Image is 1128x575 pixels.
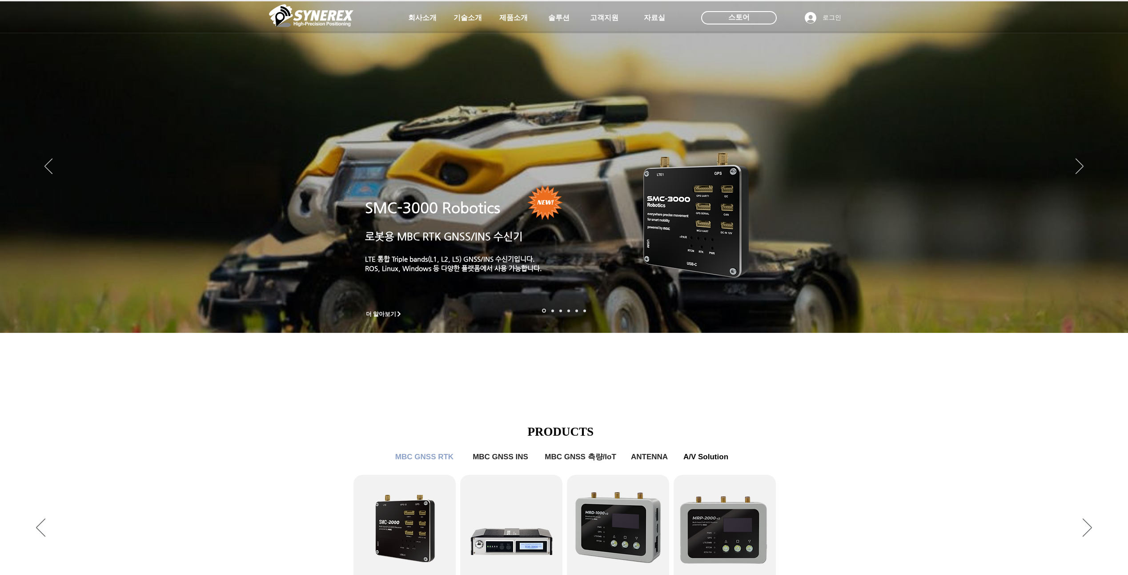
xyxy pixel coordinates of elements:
a: 회사소개 [400,9,445,27]
a: 로봇 [575,309,578,312]
a: 로봇용 MBC RTK GNSS/INS 수신기 [365,231,523,242]
span: PRODUCTS [528,425,594,438]
button: 다음 [1083,518,1092,538]
a: 제품소개 [491,9,536,27]
a: 솔루션 [537,9,581,27]
span: 제품소개 [499,13,528,23]
a: LTE 통합 Triple bands(L1, L2, L5) GNSS/INS 수신기입니다. [365,255,535,263]
span: 자료실 [644,13,665,23]
span: MBC GNSS RTK [395,453,454,462]
span: A/V Solution [683,453,728,462]
img: 씨너렉스_White_simbol_대지 1.png [269,2,353,29]
span: 스토어 [728,12,750,22]
a: MBC GNSS INS [467,448,534,466]
span: 고객지원 [590,13,618,23]
span: ANTENNA [631,453,668,462]
span: MBC GNSS INS [473,453,528,462]
img: KakaoTalk_20241224_155801212.png [631,139,762,288]
span: 기술소개 [454,13,482,23]
a: SMC-3000 Robotics [365,199,500,216]
span: 회사소개 [408,13,437,23]
button: 이전 [36,518,45,538]
button: 이전 [44,158,52,175]
a: A/V Solution [677,448,735,466]
span: MBC GNSS 측량/IoT [545,452,616,462]
span: 솔루션 [548,13,570,23]
nav: 슬라이드 [539,309,589,313]
a: MBC GNSS 측량/IoT [538,448,623,466]
span: 더 알아보기 [366,310,397,318]
a: 정밀농업 [583,309,586,312]
a: 자율주행 [567,309,570,312]
span: 로그인 [819,13,844,22]
button: 다음 [1076,158,1084,175]
a: 더 알아보기 [362,308,406,320]
a: MBC GNSS RTK [389,448,460,466]
a: 드론 8 - SMC 2000 [551,309,554,312]
a: 로봇- SMC 2000 [542,309,546,313]
a: ROS, Linux, Windows 등 다양한 플랫폼에서 사용 가능합니다. [365,264,542,272]
button: 로그인 [799,9,847,26]
a: 고객지원 [582,9,626,27]
div: 스토어 [701,11,777,24]
a: 기술소개 [446,9,490,27]
a: 측량 IoT [559,309,562,312]
a: ANTENNA [627,448,672,466]
a: 자료실 [632,9,677,27]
